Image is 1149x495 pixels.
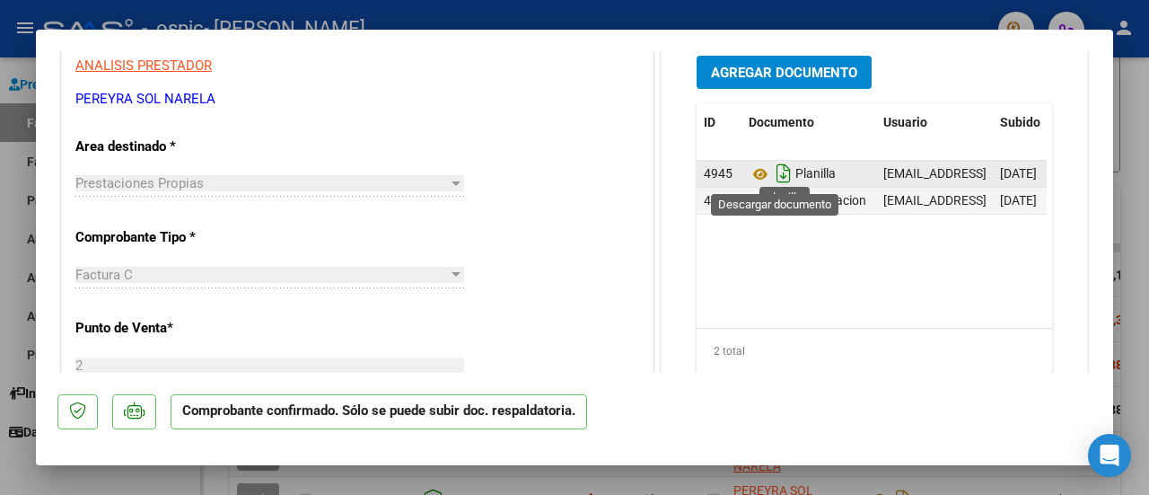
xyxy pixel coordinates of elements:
[704,193,732,208] span: 4946
[1000,193,1037,208] span: [DATE]
[75,318,244,339] p: Punto de Venta
[704,115,715,129] span: ID
[741,103,876,142] datatable-header-cell: Documento
[1000,115,1040,129] span: Subido
[749,115,814,129] span: Documento
[772,186,795,215] i: Descargar documento
[75,267,133,283] span: Factura C
[171,394,587,429] p: Comprobante confirmado. Sólo se puede subir doc. respaldatoria.
[711,65,857,81] span: Agregar Documento
[993,103,1083,142] datatable-header-cell: Subido
[1088,434,1131,477] div: Open Intercom Messenger
[749,194,866,208] span: Autorizacion
[704,166,732,181] span: 4945
[1000,166,1037,181] span: [DATE]
[75,227,244,248] p: Comprobante Tipo *
[697,56,872,89] button: Agregar Documento
[697,103,741,142] datatable-header-cell: ID
[662,42,1087,415] div: DOCUMENTACIÓN RESPALDATORIA
[772,159,795,188] i: Descargar documento
[75,89,639,110] p: PEREYRA SOL NARELA
[75,57,212,74] span: ANALISIS PRESTADOR
[883,115,927,129] span: Usuario
[876,103,993,142] datatable-header-cell: Usuario
[697,329,1052,374] div: 2 total
[749,167,836,181] span: Planilla
[75,175,204,191] span: Prestaciones Propias
[75,137,244,157] p: Area destinado *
